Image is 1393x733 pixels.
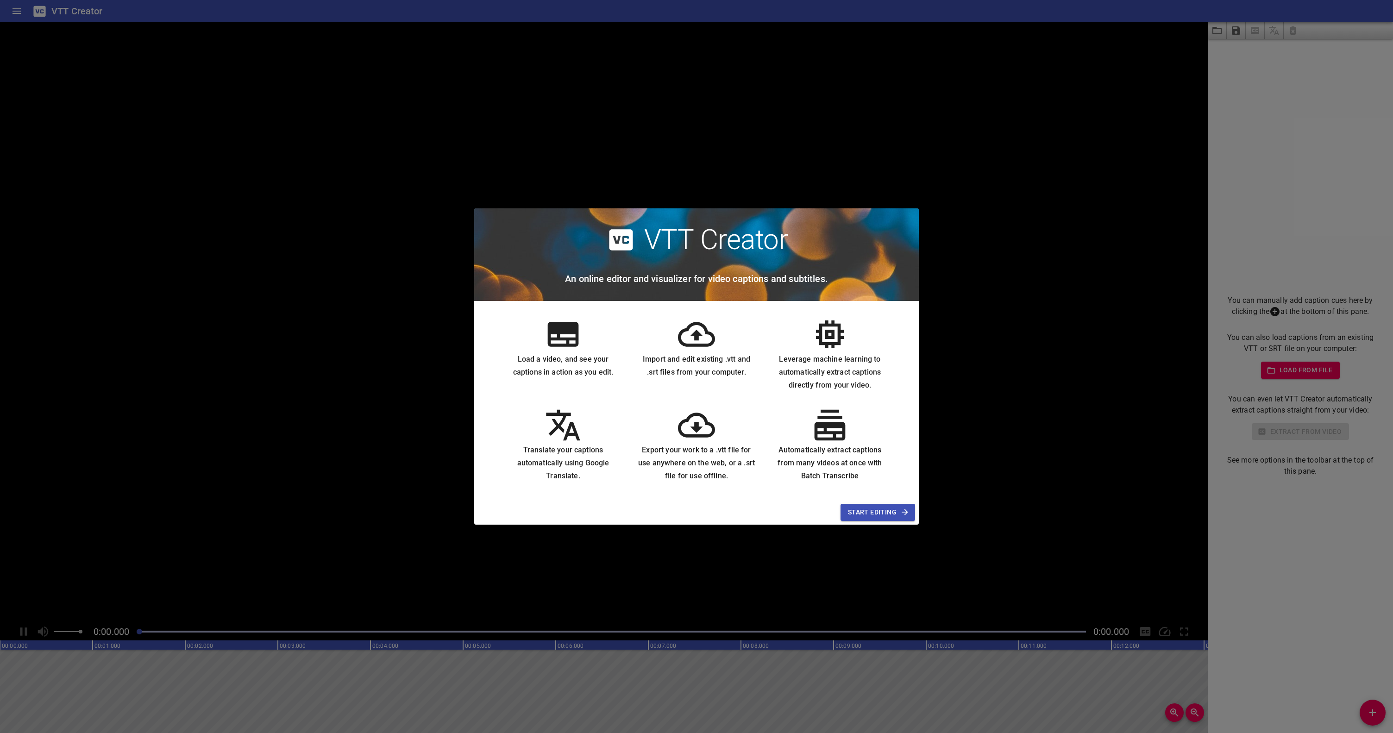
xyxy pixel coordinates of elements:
h6: An online editor and visualizer for video captions and subtitles. [565,271,828,286]
h6: Load a video, and see your captions in action as you edit. [504,353,622,379]
button: Start Editing [841,504,915,521]
span: Start Editing [848,507,908,518]
h6: Export your work to a .vtt file for use anywhere on the web, or a .srt file for use offline. [637,444,756,482]
h6: Automatically extract captions from many videos at once with Batch Transcribe [771,444,889,482]
h6: Translate your captions automatically using Google Translate. [504,444,622,482]
h2: VTT Creator [644,223,788,257]
h6: Leverage machine learning to automatically extract captions directly from your video. [771,353,889,392]
h6: Import and edit existing .vtt and .srt files from your computer. [637,353,756,379]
